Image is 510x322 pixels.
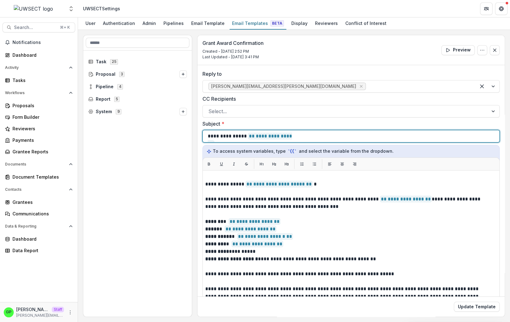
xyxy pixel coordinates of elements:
[100,17,138,30] a: Authentication
[161,17,186,30] a: Pipelines
[202,49,264,54] p: Created - [DATE] 2:52 PM
[490,45,500,55] button: Close
[480,2,493,15] button: Partners
[96,59,106,65] span: Task
[2,185,75,195] button: Open Contacts
[14,25,56,30] span: Search...
[12,77,70,84] div: Tasks
[116,109,121,114] span: 9
[12,102,70,109] div: Proposals
[14,5,53,12] img: UWSECT logo
[2,159,75,169] button: Open Documents
[5,65,66,70] span: Activity
[83,5,120,12] div: UWSECT Settings
[52,307,64,312] p: Staff
[313,19,340,28] div: Reviewers
[202,70,496,78] label: Reply to
[140,19,158,28] div: Admin
[350,159,360,169] button: Align right
[12,40,73,45] span: Notifications
[5,224,66,228] span: Data & Reporting
[202,40,264,46] h3: Grant Award Confirmation
[12,137,70,143] div: Payments
[269,159,279,169] button: H2
[202,54,264,60] p: Last Updated - [DATE] 3:41 PM
[2,234,75,244] a: Dashboard
[257,159,267,169] button: H1
[2,88,75,98] button: Open Workflows
[270,20,284,26] span: Beta
[441,45,475,55] button: Preview
[179,70,187,78] button: Options
[16,313,64,318] p: [PERSON_NAME][EMAIL_ADDRESS][DOMAIN_NAME]
[86,107,189,117] div: System9Options
[2,50,75,60] a: Dashboard
[83,17,98,30] a: User
[2,22,75,32] button: Search...
[2,123,75,134] a: Reviewers
[66,309,74,316] button: More
[343,19,389,28] div: Conflict of Interest
[12,247,70,254] div: Data Report
[189,19,227,28] div: Email Template
[2,245,75,256] a: Data Report
[96,84,114,89] span: Pipeline
[202,120,496,127] label: Subject
[2,172,75,182] a: Document Templates
[230,19,286,28] div: Email Templates
[12,52,70,58] div: Dashboard
[2,209,75,219] a: Communications
[12,236,70,242] div: Dashboard
[161,19,186,28] div: Pipelines
[204,159,214,169] button: Bold
[16,306,49,313] p: [PERSON_NAME]
[287,148,298,155] code: `{{`
[2,135,75,145] a: Payments
[100,19,138,28] div: Authentication
[282,159,292,169] button: H3
[2,75,75,85] a: Tasks
[96,72,115,77] span: Proposal
[211,84,356,89] span: [PERSON_NAME][EMAIL_ADDRESS][PERSON_NAME][DOMAIN_NAME]
[477,45,487,55] button: Options
[59,24,71,31] div: ⌘ + K
[86,82,189,92] div: Pipeline4
[12,148,70,155] div: Grantee Reports
[2,37,75,47] button: Notifications
[297,159,307,169] button: List
[12,125,70,132] div: Reviewers
[495,2,508,15] button: Get Help
[2,147,75,157] a: Grantee Reports
[230,17,286,30] a: Email Templates Beta
[189,17,227,30] a: Email Template
[2,112,75,122] a: Form Builder
[358,83,364,89] div: Remove scott.umbel@uwsect.org
[96,97,110,102] span: Report
[202,95,496,103] label: CC Recipients
[337,159,347,169] button: Align center
[241,159,251,169] button: Strikethrough
[86,94,189,104] div: Report5
[2,63,75,73] button: Open Activity
[206,148,496,155] p: To access system variables, type and select the variable from the dropdown.
[5,187,66,192] span: Contacts
[289,17,310,30] a: Display
[5,91,66,95] span: Workflows
[2,100,75,111] a: Proposals
[325,159,335,169] button: Align left
[12,114,70,120] div: Form Builder
[110,59,118,64] span: 25
[96,109,112,114] span: System
[6,310,12,314] div: Griffin Perry
[117,84,123,89] span: 4
[12,210,70,217] div: Communications
[309,159,319,169] button: List
[216,159,226,169] button: Underline
[179,108,187,115] button: Options
[67,2,75,15] button: Open entity switcher
[343,17,389,30] a: Conflict of Interest
[2,221,75,231] button: Open Data & Reporting
[114,97,119,102] span: 5
[86,57,189,67] div: Task25
[80,4,123,13] nav: breadcrumb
